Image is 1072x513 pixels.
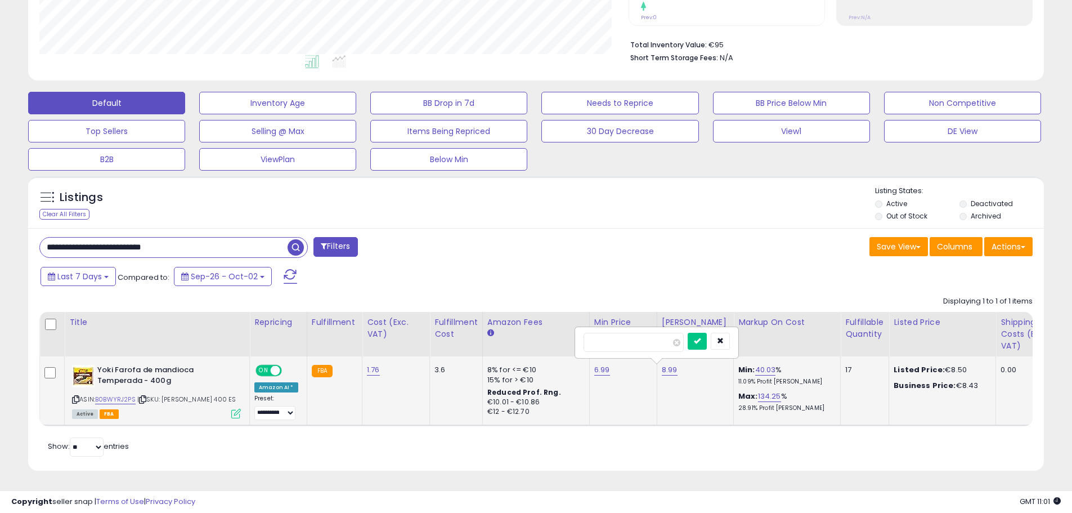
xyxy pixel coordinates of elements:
[28,148,185,171] button: B2B
[199,120,356,142] button: Selling @ Max
[738,378,832,386] p: 11.09% Profit [PERSON_NAME]
[630,37,1024,51] li: €95
[312,365,333,377] small: FBA
[11,496,52,507] strong: Copyright
[434,316,478,340] div: Fulfillment Cost
[755,364,776,376] a: 40.03
[1001,316,1058,352] div: Shipping Costs (Exc. VAT)
[845,365,880,375] div: 17
[72,365,95,387] img: 5123i-oNtML._SL40_.jpg
[738,365,832,386] div: %
[96,496,144,507] a: Terms of Use
[845,316,884,340] div: Fulfillable Quantity
[886,199,907,208] label: Active
[758,391,781,402] a: 134.25
[72,409,98,419] span: All listings currently available for purchase on Amazon
[487,316,585,328] div: Amazon Fees
[367,364,380,376] a: 1.76
[713,120,870,142] button: View1
[487,375,581,385] div: 15% for > €10
[930,237,983,256] button: Columns
[894,365,987,375] div: €8.50
[734,312,841,356] th: The percentage added to the cost of goods (COGS) that forms the calculator for Min & Max prices.
[434,365,474,375] div: 3.6
[662,316,729,328] div: [PERSON_NAME]
[738,316,836,328] div: Markup on Cost
[313,237,357,257] button: Filters
[254,316,302,328] div: Repricing
[199,92,356,114] button: Inventory Age
[11,497,195,507] div: seller snap | |
[984,237,1033,256] button: Actions
[630,53,718,63] b: Short Term Storage Fees:
[39,209,89,220] div: Clear All Filters
[594,316,652,328] div: Min Price
[884,120,1041,142] button: DE View
[720,52,733,63] span: N/A
[312,316,357,328] div: Fulfillment
[72,365,241,417] div: ASIN:
[280,366,298,376] span: OFF
[943,296,1033,307] div: Displaying 1 to 1 of 1 items
[174,267,272,286] button: Sep-26 - Oct-02
[254,395,298,420] div: Preset:
[869,237,928,256] button: Save View
[894,364,945,375] b: Listed Price:
[60,190,103,206] h5: Listings
[199,148,356,171] button: ViewPlan
[487,328,494,338] small: Amazon Fees.
[97,365,234,389] b: Yoki Farofa de mandioca Temperada - 400g
[738,364,755,375] b: Min:
[1001,365,1055,375] div: 0.00
[662,364,678,376] a: 8.99
[487,398,581,407] div: €10.01 - €10.86
[146,496,195,507] a: Privacy Policy
[541,92,698,114] button: Needs to Reprice
[487,407,581,417] div: €12 - €12.70
[894,316,991,328] div: Listed Price
[1020,496,1061,507] span: 2025-10-10 11:01 GMT
[641,14,657,21] small: Prev: 0
[875,186,1044,197] p: Listing States:
[257,366,271,376] span: ON
[254,382,298,392] div: Amazon AI *
[28,120,185,142] button: Top Sellers
[191,271,258,282] span: Sep-26 - Oct-02
[69,316,245,328] div: Title
[738,391,832,412] div: %
[41,267,116,286] button: Last 7 Days
[884,92,1041,114] button: Non Competitive
[894,381,987,391] div: €8.43
[971,199,1013,208] label: Deactivated
[487,387,561,397] b: Reduced Prof. Rng.
[367,316,425,340] div: Cost (Exc. VAT)
[370,92,527,114] button: BB Drop in 7d
[738,404,832,412] p: 28.91% Profit [PERSON_NAME]
[100,409,119,419] span: FBA
[713,92,870,114] button: BB Price Below Min
[630,40,707,50] b: Total Inventory Value:
[118,272,169,283] span: Compared to:
[28,92,185,114] button: Default
[370,148,527,171] button: Below Min
[370,120,527,142] button: Items Being Repriced
[886,211,927,221] label: Out of Stock
[738,391,758,402] b: Max:
[894,380,956,391] b: Business Price:
[137,395,236,404] span: | SKU: [PERSON_NAME] 400 ES
[849,14,871,21] small: Prev: N/A
[937,241,972,252] span: Columns
[487,365,581,375] div: 8% for <= €10
[541,120,698,142] button: 30 Day Decrease
[594,364,610,376] a: 6.99
[95,395,136,404] a: B0BWYRJ2PS
[971,211,1001,221] label: Archived
[48,441,129,452] span: Show: entries
[57,271,102,282] span: Last 7 Days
